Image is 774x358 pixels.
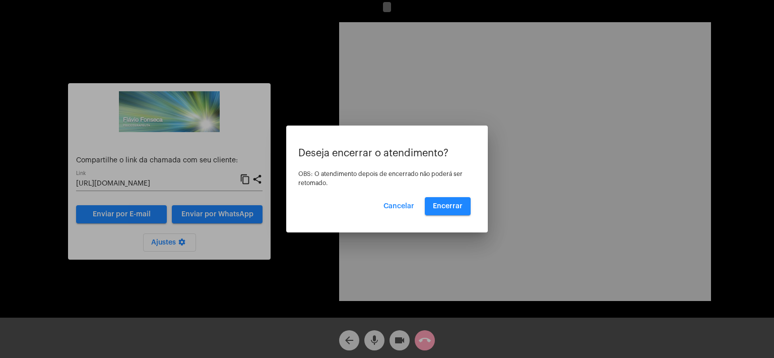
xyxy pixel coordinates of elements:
span: OBS: O atendimento depois de encerrado não poderá ser retomado. [298,171,463,186]
button: Encerrar [425,197,471,215]
span: Encerrar [433,203,463,210]
span: Cancelar [383,203,414,210]
p: Deseja encerrar o atendimento? [298,148,476,159]
button: Cancelar [375,197,422,215]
